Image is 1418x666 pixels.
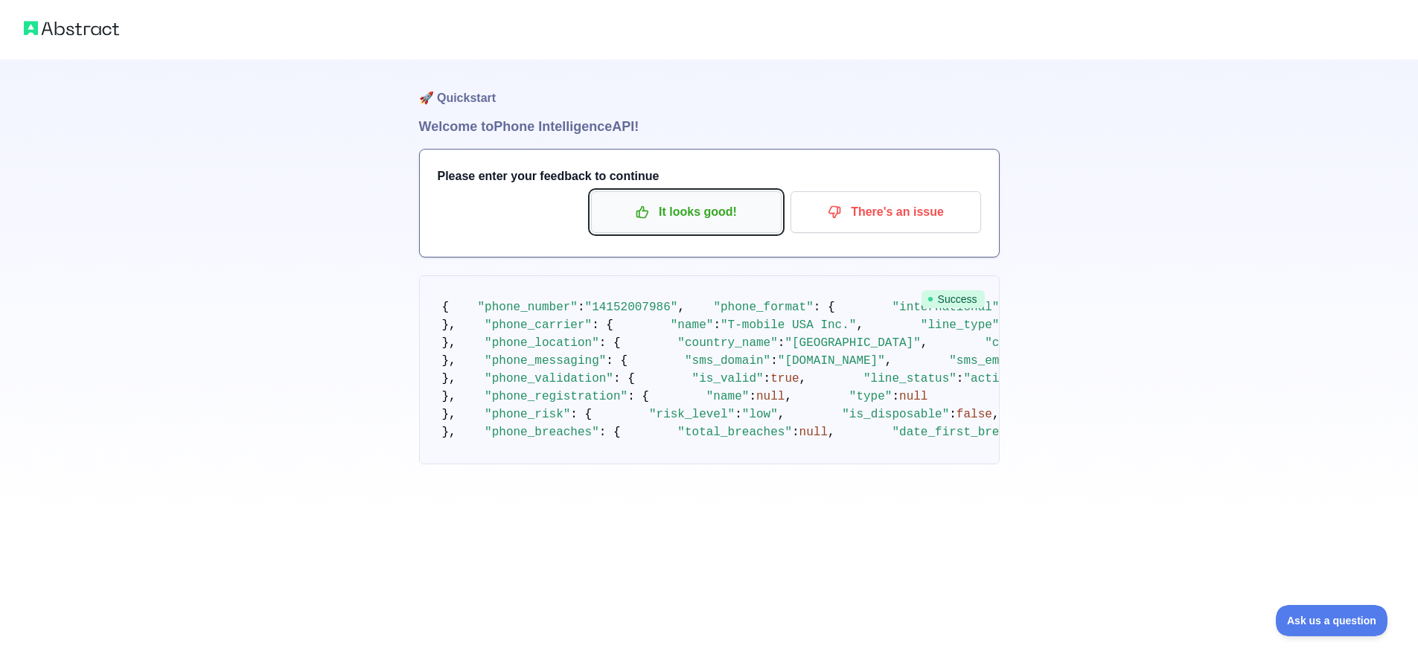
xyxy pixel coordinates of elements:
span: "name" [671,318,714,332]
span: "total_breaches" [677,426,792,439]
span: : { [627,390,649,403]
span: { [442,301,450,314]
span: , [992,408,1000,421]
span: , [799,372,807,385]
img: Abstract logo [24,18,119,39]
span: "sms_email" [949,354,1028,368]
span: : [792,426,799,439]
span: "phone_risk" [485,408,570,421]
span: "T-mobile USA Inc." [721,318,856,332]
p: It looks good! [602,199,770,225]
span: , [778,408,785,421]
span: : [749,390,756,403]
span: null [756,390,785,403]
span: "risk_level" [649,408,735,421]
span: , [856,318,863,332]
span: "country_code" [985,336,1085,350]
span: , [677,301,685,314]
span: false [956,408,992,421]
span: "phone_registration" [485,390,627,403]
span: , [828,426,835,439]
span: : [892,390,899,403]
button: There's an issue [791,191,981,233]
span: "active" [963,372,1021,385]
span: "line_status" [863,372,956,385]
span: : { [599,336,621,350]
span: "phone_validation" [485,372,613,385]
span: : { [606,354,627,368]
span: "date_first_breached" [892,426,1042,439]
span: "phone_carrier" [485,318,592,332]
p: There's an issue [802,199,970,225]
span: : { [570,408,592,421]
span: : [735,408,742,421]
span: , [785,390,792,403]
span: "line_type" [921,318,1000,332]
span: "[DOMAIN_NAME]" [778,354,885,368]
span: "[GEOGRAPHIC_DATA]" [785,336,920,350]
span: true [770,372,799,385]
span: : [778,336,785,350]
span: "phone_breaches" [485,426,599,439]
span: : [949,408,956,421]
h3: Please enter your feedback to continue [438,167,981,185]
span: "14152007986" [585,301,678,314]
span: : { [814,301,835,314]
span: : { [613,372,635,385]
span: : { [592,318,613,332]
span: null [899,390,927,403]
span: : [578,301,585,314]
span: "sms_domain" [685,354,770,368]
span: "country_name" [677,336,777,350]
span: "international" [892,301,999,314]
span: "type" [849,390,892,403]
h1: 🚀 Quickstart [419,60,1000,116]
span: : [764,372,771,385]
span: "phone_location" [485,336,599,350]
span: "name" [706,390,750,403]
span: : [713,318,721,332]
span: , [885,354,892,368]
span: "is_valid" [692,372,764,385]
span: : [956,372,964,385]
span: "phone_number" [478,301,578,314]
span: "is_disposable" [842,408,949,421]
span: , [921,336,928,350]
span: null [799,426,828,439]
span: "low" [742,408,778,421]
button: It looks good! [591,191,782,233]
h1: Welcome to Phone Intelligence API! [419,116,1000,137]
span: "phone_messaging" [485,354,606,368]
span: "phone_format" [713,301,813,314]
span: : { [599,426,621,439]
span: : [770,354,778,368]
iframe: Toggle Customer Support [1276,605,1388,636]
span: Success [922,290,985,308]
